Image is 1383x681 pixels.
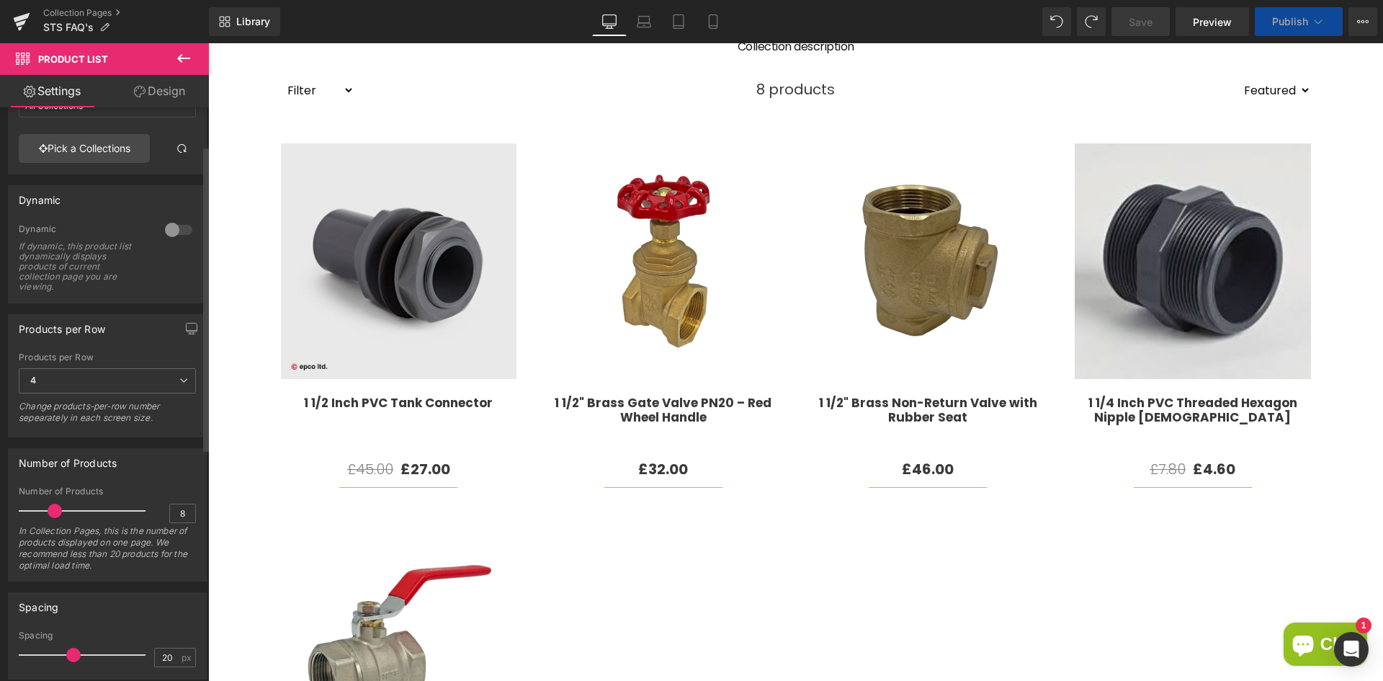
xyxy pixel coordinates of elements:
div: Number of Products [19,486,196,497]
button: Undo [1042,7,1071,36]
div: Spacing [19,593,58,613]
a: New Library [209,7,280,36]
img: 1 1/2 Inch PVC Tank Connector [73,100,309,344]
span: £27.00 [192,415,242,437]
span: Preview [1193,14,1232,30]
a: 1 1/2" Brass Non-Return Valve with Rubber Seat [602,352,838,406]
div: If dynamic, this product list dynamically displays products of current collection page you are vi... [19,241,148,292]
span: £7.80 [941,416,977,436]
a: Pick a Collections [19,134,150,163]
inbox-online-store-chat: Shopify online store chat [1071,579,1163,626]
a: Mobile [696,7,730,36]
span: Library [236,15,270,28]
div: Change products-per-row number sepearately in each screen size. [19,401,196,433]
a: 1 1/4 Inch PVC Threaded Hexagon Nipple [DEMOGRAPHIC_DATA] [867,352,1103,406]
button: Publish [1255,7,1343,36]
img: 1 1/4 Inch PVC Threaded Hexagon Nipple Male [867,100,1103,344]
a: 1 1/2 Inch PVC Tank Connector [96,352,285,406]
a: Design [107,75,212,107]
span: 8 products [548,28,627,64]
span: £46.00 [694,415,746,437]
span: £32.00 [430,415,480,437]
a: Laptop [627,7,661,36]
span: Save [1129,14,1152,30]
span: Product List [38,53,108,65]
img: 1 1/2 [337,100,573,344]
div: Products per Row [19,352,196,362]
span: px [182,653,194,662]
div: Dynamic [19,186,61,206]
a: Tablet [661,7,696,36]
b: 4 [30,375,36,386]
div: Open Intercom Messenger [1334,632,1369,667]
div: In Collection Pages, this is the number of products displayed on one page. We recommend less than... [19,525,196,581]
img: 1 1/2 [602,100,838,344]
button: More [1348,7,1377,36]
span: STS FAQ's [43,22,94,33]
button: Redo [1077,7,1106,36]
a: Collection Pages [43,7,209,19]
div: Products per Row [19,315,105,335]
div: Dynamic [19,223,151,239]
a: Desktop [592,7,627,36]
span: £45.00 [139,416,185,436]
a: 1 1/2" Brass Gate Valve PN20 – Red Wheel Handle [337,352,573,406]
div: Number of Products [19,449,117,469]
span: £4.60 [985,415,1027,437]
div: Spacing [19,631,196,641]
span: Publish [1272,16,1308,27]
a: Preview [1176,7,1249,36]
